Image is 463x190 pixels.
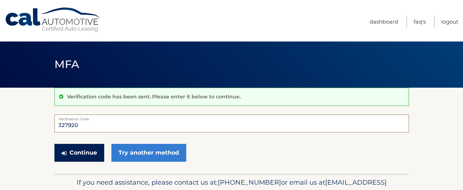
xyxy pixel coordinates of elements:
button: Continue [54,144,104,162]
p: Verification code has been sent. Please enter it below to continue. [67,93,241,100]
a: Cal Automotive [5,7,101,33]
a: Dashboard [370,16,398,28]
a: FAQ's [414,16,426,28]
span: [PHONE_NUMBER] [218,178,281,186]
input: Verification Code [54,115,409,132]
a: Try another method [111,144,186,162]
a: Logout [441,16,458,28]
label: Verification Code [54,115,409,120]
span: MFA [54,58,79,71]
